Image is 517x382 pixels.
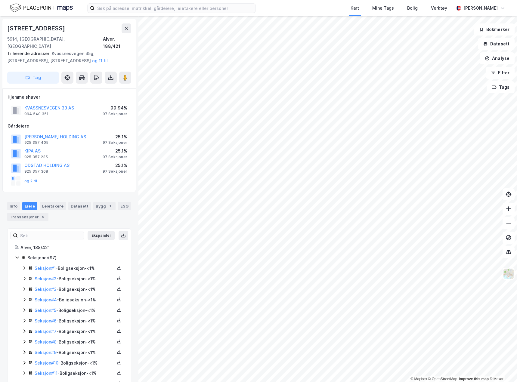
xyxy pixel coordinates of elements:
[487,81,515,93] button: Tags
[35,307,115,314] div: - Boligseksjon - <1%
[35,276,57,281] a: Seksjon#2
[486,67,515,79] button: Filter
[68,202,91,210] div: Datasett
[35,318,57,323] a: Seksjon#6
[35,265,115,272] div: - Boligseksjon - <1%
[487,353,517,382] iframe: Chat Widget
[7,202,20,210] div: Info
[35,296,115,303] div: - Boligseksjon - <1%
[431,5,447,12] div: Verktøy
[103,147,127,155] div: 25.1%
[24,155,48,159] div: 925 357 235
[35,297,57,302] a: Seksjon#4
[7,72,59,84] button: Tag
[487,353,517,382] div: Kontrollprogram for chat
[35,370,115,377] div: - Boligseksjon - <1%
[103,112,127,116] div: 97 Seksjoner
[478,38,515,50] button: Datasett
[35,359,115,367] div: - Boligseksjon - <1%
[407,5,418,12] div: Bolig
[107,203,113,209] div: 1
[20,244,124,251] div: Alver, 188/421
[103,169,127,174] div: 97 Seksjoner
[35,287,57,292] a: Seksjon#3
[22,202,37,210] div: Eiere
[7,50,126,64] div: Kvassnesvegen 35g, [STREET_ADDRESS], [STREET_ADDRESS]
[35,338,115,346] div: - Boligseksjon - <1%
[35,266,56,271] a: Seksjon#1
[372,5,394,12] div: Mine Tags
[351,5,359,12] div: Kart
[40,214,46,220] div: 5
[35,349,115,356] div: - Boligseksjon - <1%
[35,350,57,355] a: Seksjon#9
[35,317,115,325] div: - Boligseksjon - <1%
[7,23,66,33] div: [STREET_ADDRESS]
[7,51,52,56] span: Tilhørende adresser:
[8,94,131,101] div: Hjemmelshaver
[24,112,48,116] div: 994 540 351
[35,339,57,344] a: Seksjon#8
[474,23,515,35] button: Bokmerker
[35,329,57,334] a: Seksjon#7
[103,155,127,159] div: 97 Seksjoner
[503,268,514,279] img: Z
[103,35,131,50] div: Alver, 188/421
[35,308,56,313] a: Seksjon#5
[35,286,115,293] div: - Boligseksjon - <1%
[410,377,427,381] a: Mapbox
[93,202,116,210] div: Bygg
[27,254,124,261] div: Seksjoner ( 97 )
[103,140,127,145] div: 97 Seksjoner
[35,275,115,282] div: - Boligseksjon - <1%
[40,202,66,210] div: Leietakere
[7,213,48,221] div: Transaksjoner
[18,231,84,240] input: Søk
[35,328,115,335] div: - Boligseksjon - <1%
[118,202,131,210] div: ESG
[459,377,489,381] a: Improve this map
[35,371,57,376] a: Seksjon#11
[35,360,58,365] a: Seksjon#10
[10,3,73,13] img: logo.f888ab2527a4732fd821a326f86c7f29.svg
[103,133,127,140] div: 25.1%
[24,140,48,145] div: 925 357 405
[8,122,131,130] div: Gårdeiere
[88,231,115,240] button: Ekspander
[7,35,103,50] div: 5914, [GEOGRAPHIC_DATA], [GEOGRAPHIC_DATA]
[103,104,127,112] div: 99.94%
[95,4,255,13] input: Søk på adresse, matrikkel, gårdeiere, leietakere eller personer
[428,377,457,381] a: OpenStreetMap
[463,5,498,12] div: [PERSON_NAME]
[24,169,48,174] div: 925 357 308
[480,52,515,64] button: Analyse
[103,162,127,169] div: 25.1%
